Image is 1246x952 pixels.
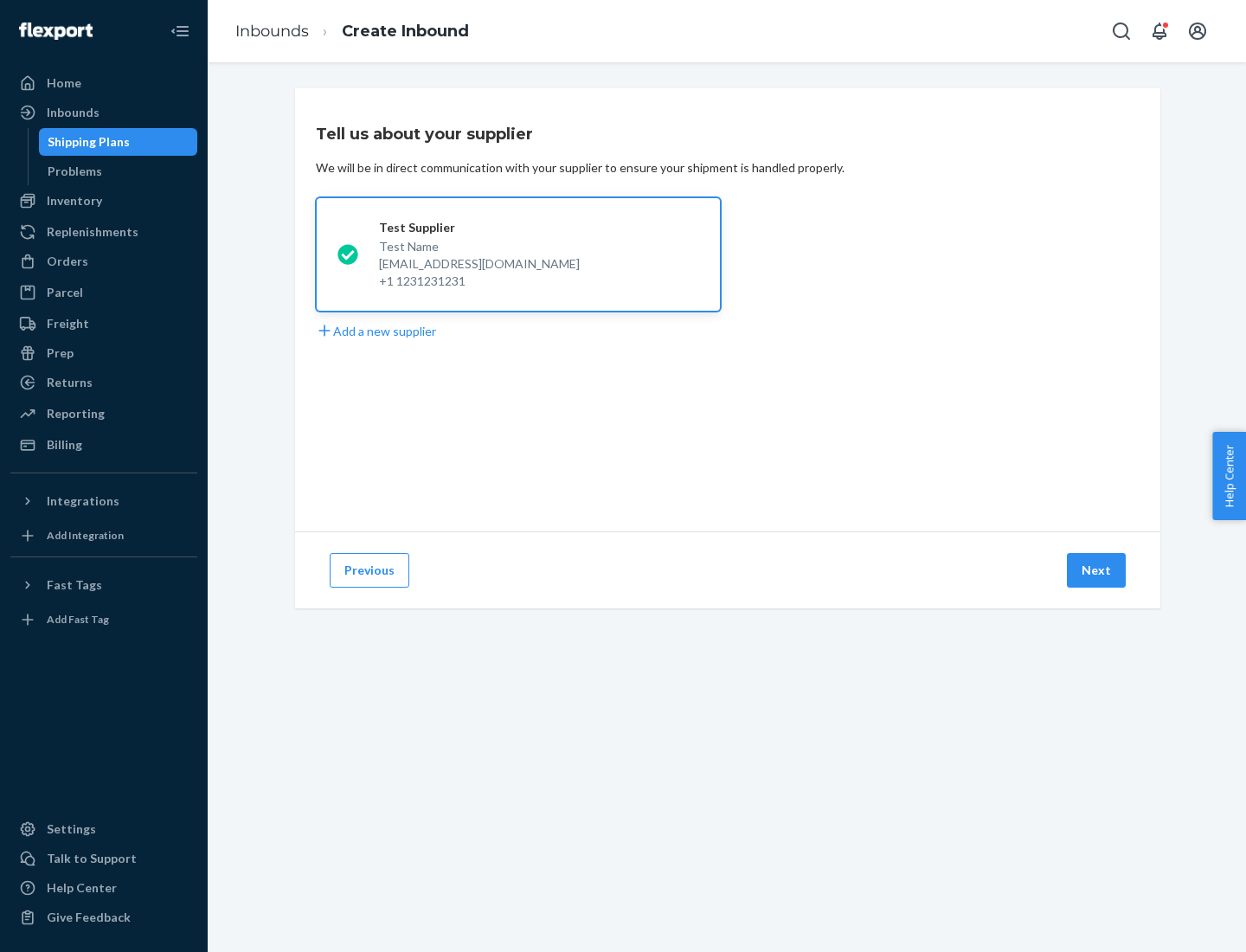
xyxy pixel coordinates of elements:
div: Replenishments [47,223,138,241]
a: Shipping Plans [39,128,198,156]
div: Orders [47,253,88,270]
a: Help Center [10,874,197,902]
a: Home [10,69,197,97]
button: Open account menu [1180,14,1215,48]
a: Reporting [10,400,197,428]
div: We will be in direct communication with your supplier to ensure your shipment is handled properly. [316,159,845,177]
a: Settings [10,815,197,843]
a: Parcel [10,279,197,306]
a: Add Fast Tag [10,606,197,634]
button: Fast Tags [10,571,197,599]
div: Integrations [47,492,119,510]
div: Home [47,74,81,92]
div: Shipping Plans [48,133,130,151]
a: Add Integration [10,522,197,550]
a: Replenishments [10,218,197,246]
button: Add a new supplier [316,322,436,340]
h3: Tell us about your supplier [316,123,533,145]
a: Inbounds [10,99,197,126]
div: Reporting [47,405,105,422]
a: Prep [10,339,197,367]
div: Freight [47,315,89,332]
div: Problems [48,163,102,180]
a: Billing [10,431,197,459]
div: Returns [47,374,93,391]
button: Previous [330,553,409,588]
div: Give Feedback [47,909,131,926]
div: Inventory [47,192,102,209]
a: Orders [10,248,197,275]
a: Problems [39,158,198,185]
div: Billing [47,436,82,453]
div: Fast Tags [47,576,102,594]
ol: breadcrumbs [222,6,483,57]
div: Add Integration [47,528,124,543]
a: Inventory [10,187,197,215]
div: Prep [47,344,74,362]
div: Help Center [47,879,117,897]
div: Parcel [47,284,83,301]
div: Talk to Support [47,850,137,867]
button: Open notifications [1142,14,1177,48]
div: Inbounds [47,104,100,121]
a: Inbounds [235,22,309,41]
a: Freight [10,310,197,338]
div: Add Fast Tag [47,612,109,627]
a: Create Inbound [342,22,469,41]
button: Help Center [1212,432,1246,520]
img: Flexport logo [19,23,93,40]
a: Returns [10,369,197,396]
button: Give Feedback [10,904,197,931]
a: Talk to Support [10,845,197,872]
button: Close Navigation [163,14,197,48]
button: Integrations [10,487,197,515]
div: Settings [47,820,96,838]
button: Next [1067,553,1126,588]
button: Open Search Box [1104,14,1139,48]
